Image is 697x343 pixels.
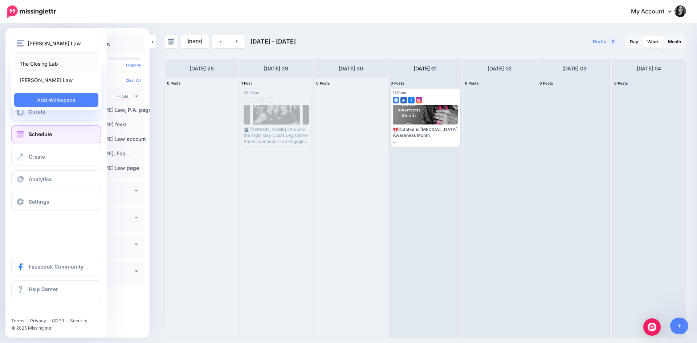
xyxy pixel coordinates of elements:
div: 🎀October is [MEDICAL_DATA] Awareness Month At [PERSON_NAME] Law, we take a moment this month to h... [393,127,458,144]
a: Settings [11,193,101,211]
img: instagram-square.png [416,97,422,103]
span: [PERSON_NAME] Law [28,39,81,48]
button: [PERSON_NAME] Law [11,34,101,52]
div: Open Intercom Messenger [643,318,661,336]
span: Facebook Community [29,264,83,270]
a: [DATE] [180,35,209,48]
h4: [DATE] 01 [413,64,437,73]
a: Facebook Community [11,258,101,276]
li: © 2025 Missinglettr [11,324,106,332]
img: facebook-grey-square.png [259,97,265,103]
a: Week [643,36,663,48]
a: Security [70,318,87,323]
span: 0 Posts [167,81,181,85]
a: Day [625,36,643,48]
a: Drafts2 [588,35,623,48]
img: facebook-square.png [408,97,415,103]
a: Schedule [11,125,101,143]
img: instagram-grey-square.png [266,97,273,103]
a: Privacy [30,318,46,323]
a: [PERSON_NAME] Law [14,73,98,87]
span: Drafts [593,40,606,44]
img: google_business-square.png [393,97,399,103]
div: 🏛️ [PERSON_NAME] attended the Tiger Bay Club’s Legislative Panel Luncheon —an engaging discussion... [244,127,309,144]
h4: [DATE] 04 [637,64,661,73]
a: Upgrade [126,63,141,67]
span: | [27,318,28,323]
a: Help Center [11,280,101,298]
h4: [DATE] 29 [264,64,288,73]
span: Schedule [29,131,52,137]
img: Missinglettr [7,5,56,18]
a: The Closing Lab [14,57,98,71]
span: 0 Posts [465,81,479,85]
span: Settings [29,199,49,205]
iframe: Twitter Follow Button [11,307,66,315]
h4: [DATE] 28 [189,64,214,73]
a: My Account [624,3,686,21]
a: GDPR [52,318,64,323]
span: | [66,318,68,323]
span: Help Center [29,286,58,292]
a: Add [114,93,131,99]
a: Month [664,36,685,48]
img: linkedin-square.png [400,97,407,103]
span: 11:10am [393,90,406,95]
img: google_business-grey-square.png [244,97,250,103]
img: linkedin-grey-square.png [251,97,258,103]
span: 0 Posts [391,81,404,85]
h4: [DATE] 03 [562,64,587,73]
span: 1 Post [241,81,252,85]
a: Curate [11,103,101,121]
a: Analytics [11,170,101,188]
span: 2 [608,38,618,45]
span: Analytics [29,176,52,182]
img: calendar-grey-darker.png [168,38,174,45]
span: [DATE] - [DATE] [250,38,296,45]
h4: [DATE] 02 [488,64,512,73]
span: 0 Posts [316,81,330,85]
span: 0 Posts [539,81,553,85]
a: Clear All [126,78,141,82]
span: Curate [29,109,45,115]
a: Terms [11,318,24,323]
span: 09:28am [244,90,259,95]
span: | [48,318,50,323]
span: 0 Posts [614,81,628,85]
a: Create [11,148,101,166]
img: menu.png [17,40,24,46]
a: Add Workspace [14,93,98,107]
h4: [DATE] 30 [339,64,363,73]
span: Create [29,154,45,160]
